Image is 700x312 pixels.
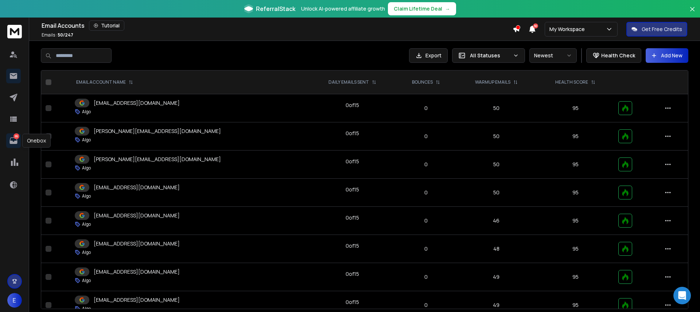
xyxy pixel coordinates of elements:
p: 0 [401,217,452,224]
td: 95 [537,207,614,235]
p: Algo [82,278,91,284]
div: 0 of 15 [346,214,359,221]
button: Claim Lifetime Deal→ [388,2,456,15]
p: Algo [82,250,91,255]
p: [EMAIL_ADDRESS][DOMAIN_NAME] [94,268,180,275]
p: 89 [13,133,19,139]
p: Algo [82,306,91,312]
td: 95 [537,94,614,122]
span: → [445,5,450,12]
td: 46 [456,207,537,235]
div: 0 of 15 [346,102,359,109]
p: Unlock AI-powered affiliate growth [301,5,385,12]
p: [EMAIL_ADDRESS][DOMAIN_NAME] [94,296,180,304]
td: 50 [456,179,537,207]
td: 50 [456,122,537,151]
div: EMAIL ACCOUNT NAME [76,79,133,85]
p: BOUNCES [412,79,433,85]
span: 50 [533,23,538,28]
p: Algo [82,221,91,227]
p: 0 [401,161,452,168]
td: 49 [456,263,537,291]
span: 50 / 247 [58,32,73,38]
button: E [7,293,22,308]
div: 0 of 15 [346,158,359,165]
p: Algo [82,137,91,143]
p: [PERSON_NAME][EMAIL_ADDRESS][DOMAIN_NAME] [94,156,221,163]
button: Get Free Credits [626,22,687,37]
p: Algo [82,109,91,115]
td: 50 [456,94,537,122]
div: Onebox [22,134,51,148]
p: [PERSON_NAME][EMAIL_ADDRESS][DOMAIN_NAME] [94,128,221,135]
td: 95 [537,122,614,151]
p: [EMAIL_ADDRESS][DOMAIN_NAME] [94,184,180,191]
p: My Workspace [549,26,588,33]
p: 0 [401,245,452,252]
p: 0 [401,133,452,140]
div: 0 of 15 [346,186,359,193]
p: HEALTH SCORE [555,79,588,85]
p: 0 [401,273,452,281]
p: [EMAIL_ADDRESS][DOMAIN_NAME] [94,240,180,247]
td: 95 [537,263,614,291]
span: ReferralStack [256,4,295,13]
p: DAILY EMAILS SENT [328,79,369,85]
p: [EMAIL_ADDRESS][DOMAIN_NAME] [94,99,180,107]
p: Get Free Credits [642,26,682,33]
button: Export [409,48,448,63]
p: Health Check [601,52,635,59]
p: All Statuses [470,52,510,59]
p: Algo [82,165,91,171]
td: 48 [456,235,537,263]
td: 95 [537,235,614,263]
p: 0 [401,301,452,309]
button: Health Check [586,48,641,63]
button: Newest [529,48,577,63]
td: 50 [456,151,537,179]
div: Email Accounts [42,20,513,31]
p: Emails : [42,32,73,38]
button: Close banner [688,4,697,22]
p: 0 [401,189,452,196]
div: 0 of 15 [346,242,359,250]
p: Algo [82,193,91,199]
div: 0 of 15 [346,270,359,278]
td: 95 [537,179,614,207]
td: 95 [537,151,614,179]
button: Add New [646,48,688,63]
div: 0 of 15 [346,298,359,306]
div: 0 of 15 [346,130,359,137]
p: 0 [401,104,452,112]
button: Tutorial [89,20,124,31]
a: 89 [6,133,21,148]
p: WARMUP EMAILS [475,79,510,85]
div: Open Intercom Messenger [673,287,691,304]
p: [EMAIL_ADDRESS][DOMAIN_NAME] [94,212,180,219]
